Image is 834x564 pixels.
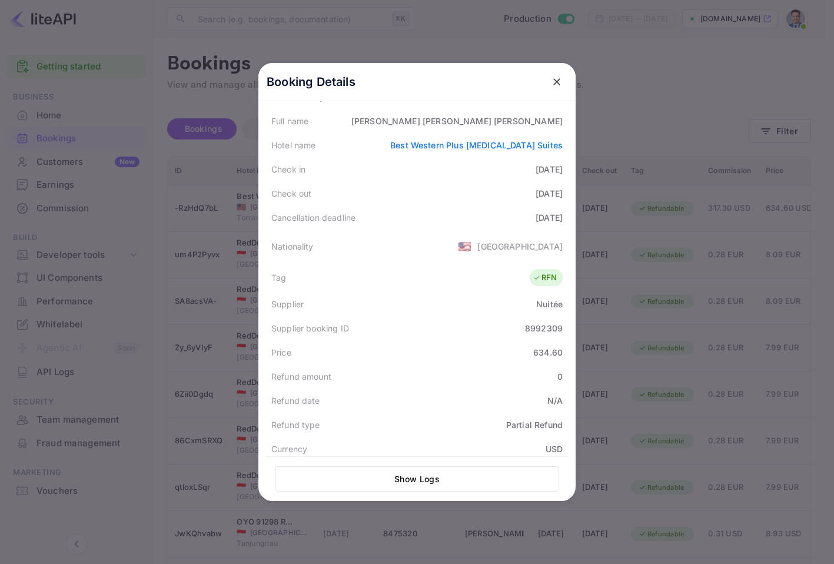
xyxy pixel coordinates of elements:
[536,187,563,200] div: [DATE]
[271,211,355,224] div: Cancellation deadline
[271,187,311,200] div: Check out
[275,466,559,492] button: Show Logs
[271,115,308,127] div: Full name
[271,419,320,431] div: Refund type
[506,419,563,431] div: Partial Refund
[271,346,291,359] div: Price
[271,322,349,334] div: Supplier booking ID
[271,139,316,151] div: Hotel name
[271,163,305,175] div: Check in
[557,370,563,383] div: 0
[271,443,307,455] div: Currency
[546,443,563,455] div: USD
[458,235,471,257] span: United States
[390,140,563,150] a: Best Western Plus [MEDICAL_DATA] Suites
[533,272,557,284] div: RFN
[271,298,304,310] div: Supplier
[271,370,331,383] div: Refund amount
[351,115,563,127] div: [PERSON_NAME] [PERSON_NAME] [PERSON_NAME]
[536,211,563,224] div: [DATE]
[533,346,563,359] div: 634.60
[536,298,563,310] div: Nuitée
[267,73,355,91] p: Booking Details
[271,394,320,407] div: Refund date
[477,240,563,253] div: [GEOGRAPHIC_DATA]
[547,394,563,407] div: N/A
[546,71,567,92] button: close
[536,163,563,175] div: [DATE]
[525,322,563,334] div: 8992309
[271,240,314,253] div: Nationality
[271,271,286,284] div: Tag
